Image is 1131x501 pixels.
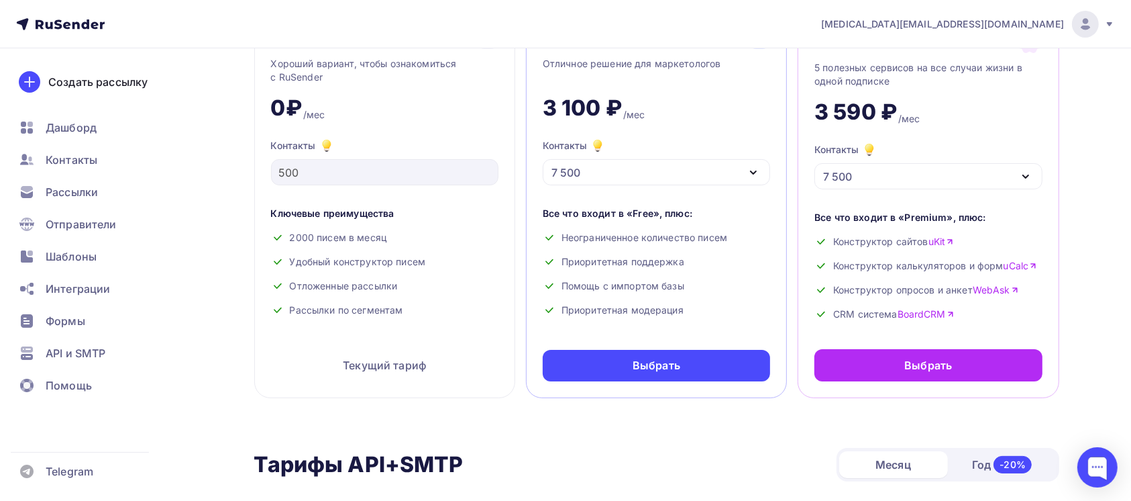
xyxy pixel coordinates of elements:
[543,207,770,220] div: Все что входит в «Free», плюс:
[839,451,948,478] div: Месяц
[821,11,1115,38] a: [MEDICAL_DATA][EMAIL_ADDRESS][DOMAIN_NAME]
[623,108,645,122] div: /мес
[46,345,105,361] span: API и SMTP
[46,184,98,200] span: Рассылки
[271,349,498,381] div: Текущий тариф
[271,279,498,293] div: Отложенные рассылки
[543,138,770,185] button: Контакты 7 500
[633,358,680,373] div: Выбрать
[11,179,170,206] a: Рассылки
[46,377,92,394] span: Помощь
[271,57,498,84] div: Хороший вариант, чтобы ознакомиться с RuSender
[46,152,97,168] span: Контакты
[11,114,170,141] a: Дашборд
[823,169,852,185] div: 7 500
[833,235,954,248] span: Конструктор сайтов
[46,463,93,480] span: Telegram
[928,235,955,248] a: uKit
[814,211,1042,224] div: Все что входит в «Premium», плюс:
[833,308,955,321] span: CRM система
[833,259,1037,273] span: Конструктор калькуляторов и форм
[46,281,110,297] span: Интеграции
[543,255,770,269] div: Приоритетная поддержка
[11,243,170,270] a: Шаблоны
[814,142,1042,189] button: Контакты 7 500
[551,165,580,181] div: 7 500
[271,207,498,220] div: Ключевые преимущества
[46,216,117,232] span: Отправители
[46,248,97,265] span: Шаблоны
[904,357,952,373] div: Выбрать
[11,146,170,173] a: Контакты
[11,308,170,334] a: Формы
[303,108,325,122] div: /мес
[271,138,498,154] div: Контакты
[833,283,1019,297] span: Конструктор опросов и анкет
[543,279,770,293] div: Помощь с импортом базы
[898,308,955,321] a: BoardCRM
[271,255,498,269] div: Удобный конструктор писем
[814,61,1042,88] div: 5 полезных сервисов на все случаи жизни в одной подписке
[254,451,464,478] h2: Тарифы API+SMTP
[271,304,498,317] div: Рассылки по сегментам
[993,456,1032,473] div: -20%
[814,142,877,158] div: Контакты
[948,451,1057,479] div: Год
[271,28,316,49] div: Free
[48,74,148,90] div: Создать рассылку
[271,231,498,244] div: 2000 писем в месяц
[271,95,302,122] div: 0₽
[814,30,900,51] div: uCombo
[543,95,622,122] div: 3 100 ₽
[11,211,170,238] a: Отправители
[46,120,97,136] span: Дашборд
[543,138,606,154] div: Контакты
[973,283,1019,297] a: WebAsk
[543,57,770,84] div: Отличное решение для маркетологов
[46,313,85,329] span: Формы
[821,17,1064,31] span: [MEDICAL_DATA][EMAIL_ADDRESS][DOMAIN_NAME]
[1004,259,1038,273] a: uCalc
[814,99,897,126] div: 3 590 ₽
[543,28,633,49] div: Premium
[898,112,920,126] div: /мес
[543,231,770,244] div: Неограниченное количество писем
[543,304,770,317] div: Приоритетная модерация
